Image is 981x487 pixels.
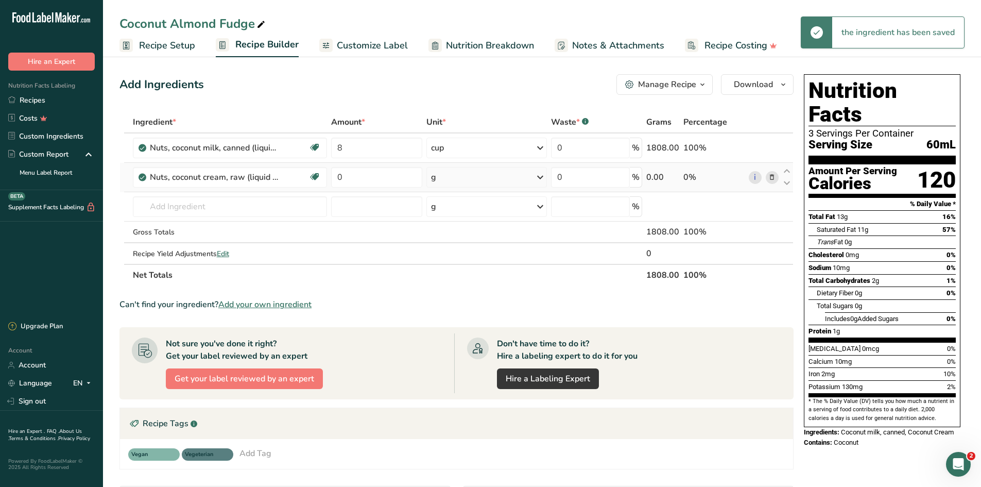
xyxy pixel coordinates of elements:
div: Nuts, coconut milk, canned (liquid expressed from grated meat and water) [150,142,279,154]
div: Powered By FoodLabelMaker © 2025 All Rights Reserved [8,458,95,471]
span: 2mg [821,370,835,378]
a: Recipe Setup [119,34,195,57]
span: 60mL [926,139,956,152]
a: Recipe Costing [685,34,777,57]
div: Nuts, coconut cream, raw (liquid expressed from grated meat) [150,171,279,183]
a: Nutrition Breakdown [428,34,534,57]
span: Iron [808,370,820,378]
div: Upgrade Plan [8,322,63,332]
input: Add Ingredient [133,196,328,217]
span: 2 [967,452,975,460]
button: Get your label reviewed by an expert [166,368,323,389]
button: Manage Recipe [616,74,713,95]
button: Download [721,74,794,95]
span: 0g [845,238,852,246]
a: Customize Label [319,34,408,57]
span: 0% [946,315,956,323]
div: Amount Per Serving [808,166,897,176]
span: Coconut milk, canned, Coconut Cream [841,428,954,436]
span: 10mg [835,358,852,365]
span: Recipe Setup [139,39,195,53]
div: Can't find your ingredient? [119,298,794,311]
section: * The % Daily Value (DV) tells you how much a nutrient in a serving of food contributes to a dail... [808,397,956,423]
div: 120 [917,166,956,194]
span: Unit [426,116,446,128]
div: 0.00 [646,171,679,183]
th: 100% [681,264,747,286]
div: 1808.00 [646,142,679,154]
span: Calcium [808,358,833,365]
span: Saturated Fat [817,226,856,233]
div: Coconut Almond Fudge [119,14,267,33]
span: Potassium [808,383,840,391]
div: Don't have time to do it? Hire a labeling expert to do it for you [497,338,638,362]
span: Protein [808,327,831,335]
span: Contains: [804,439,832,446]
span: Percentage [683,116,727,128]
iframe: Intercom live chat [946,452,971,477]
div: EN [73,377,95,390]
th: 1808.00 [644,264,681,286]
div: 0% [683,171,745,183]
div: Waste [551,116,589,128]
div: BETA [8,192,25,200]
span: 16% [942,213,956,221]
a: FAQ . [47,428,59,435]
div: Manage Recipe [638,78,696,91]
span: 0% [946,251,956,259]
span: 57% [942,226,956,233]
span: 1g [833,327,840,335]
span: Recipe Builder [235,38,299,52]
span: Total Sugars [817,302,853,310]
span: 0% [946,264,956,272]
span: 0% [947,358,956,365]
span: Customize Label [337,39,408,53]
div: Add Ingredients [119,76,204,93]
a: Recipe Builder [216,33,299,58]
span: 2g [872,277,879,284]
div: Calories [808,176,897,191]
div: cup [431,142,444,154]
span: Total Carbohydrates [808,277,870,284]
span: Vegan [131,450,167,459]
span: 0% [946,289,956,297]
span: Get your label reviewed by an expert [175,373,314,385]
span: Ingredients: [804,428,839,436]
a: Privacy Policy [58,435,90,442]
div: 100% [683,142,745,154]
div: g [431,171,436,183]
span: 0mcg [862,345,879,352]
span: Edit [217,249,229,259]
a: Language [8,374,52,392]
span: 0g [855,302,862,310]
div: Recipe Yield Adjustments [133,248,328,259]
span: Download [734,78,773,91]
span: Dietary Fiber [817,289,853,297]
span: 130mg [842,383,863,391]
span: 13g [837,213,848,221]
a: i [749,171,762,184]
div: g [431,200,436,213]
a: Hire a Labeling Expert [497,368,599,389]
span: Cholesterol [808,251,844,259]
span: Vegeterian [185,450,221,459]
div: Add Tag [239,447,271,460]
span: 0g [855,289,862,297]
button: Hire an Expert [8,53,95,71]
i: Trans [817,238,834,246]
div: Gross Totals [133,227,328,238]
div: 100% [683,226,745,238]
span: Notes & Attachments [572,39,664,53]
span: 10% [943,370,956,378]
a: Notes & Attachments [555,34,664,57]
span: 1% [946,277,956,284]
div: Custom Report [8,149,68,160]
span: 11g [857,226,868,233]
span: Total Fat [808,213,835,221]
section: % Daily Value * [808,198,956,210]
span: Add your own ingredient [218,298,312,311]
h1: Nutrition Facts [808,79,956,126]
div: Not sure you've done it right? Get your label reviewed by an expert [166,338,307,362]
a: Terms & Conditions . [9,435,58,442]
span: Nutrition Breakdown [446,39,534,53]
